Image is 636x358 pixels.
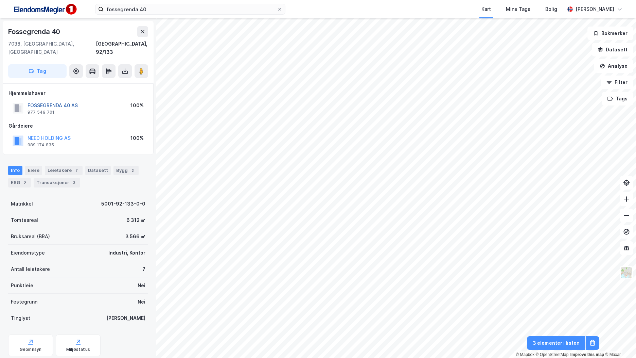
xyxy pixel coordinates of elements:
[602,325,636,358] iframe: Chat Widget
[516,352,534,357] a: Mapbox
[66,347,90,352] div: Miljøstatus
[602,92,633,105] button: Tags
[601,76,633,89] button: Filter
[113,166,139,175] div: Bygg
[101,200,145,208] div: 5001-92-133-0-0
[594,59,633,73] button: Analyse
[11,2,79,17] img: F4PB6Px+NJ5v8B7XTbfpPpyloAAAAASUVORK5CYII=
[28,142,54,148] div: 989 174 835
[8,178,31,188] div: ESG
[506,5,530,13] div: Mine Tags
[481,5,491,13] div: Kart
[138,298,145,306] div: Nei
[587,27,633,40] button: Bokmerker
[620,266,633,279] img: Z
[45,166,83,175] div: Leietakere
[130,101,144,110] div: 100%
[34,178,80,188] div: Transaksjoner
[21,179,28,186] div: 2
[8,122,148,130] div: Gårdeiere
[11,232,50,241] div: Bruksareal (BRA)
[11,298,37,306] div: Festegrunn
[85,166,111,175] div: Datasett
[20,347,42,352] div: Geoinnsyn
[536,352,569,357] a: OpenStreetMap
[142,265,145,273] div: 7
[11,265,50,273] div: Antall leietakere
[11,200,33,208] div: Matrikkel
[138,281,145,290] div: Nei
[8,64,67,78] button: Tag
[73,167,80,174] div: 7
[8,26,61,37] div: Fossegrenda 40
[108,249,145,257] div: Industri, Kontor
[25,166,42,175] div: Eiere
[11,314,30,322] div: Tinglyst
[71,179,77,186] div: 3
[545,5,557,13] div: Bolig
[130,134,144,142] div: 100%
[11,281,33,290] div: Punktleie
[527,336,585,350] button: 3 elementer i listen
[125,232,145,241] div: 3 566 ㎡
[28,110,54,115] div: 977 549 701
[106,314,145,322] div: [PERSON_NAME]
[104,4,277,14] input: Søk på adresse, matrikkel, gårdeiere, leietakere eller personer
[129,167,136,174] div: 2
[96,40,148,56] div: [GEOGRAPHIC_DATA], 92/133
[11,216,38,224] div: Tomteareal
[8,166,22,175] div: Info
[602,325,636,358] div: Kontrollprogram for chat
[592,43,633,56] button: Datasett
[126,216,145,224] div: 6 312 ㎡
[8,89,148,97] div: Hjemmelshaver
[570,352,604,357] a: Improve this map
[576,5,614,13] div: [PERSON_NAME]
[11,249,45,257] div: Eiendomstype
[8,40,96,56] div: 7038, [GEOGRAPHIC_DATA], [GEOGRAPHIC_DATA]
